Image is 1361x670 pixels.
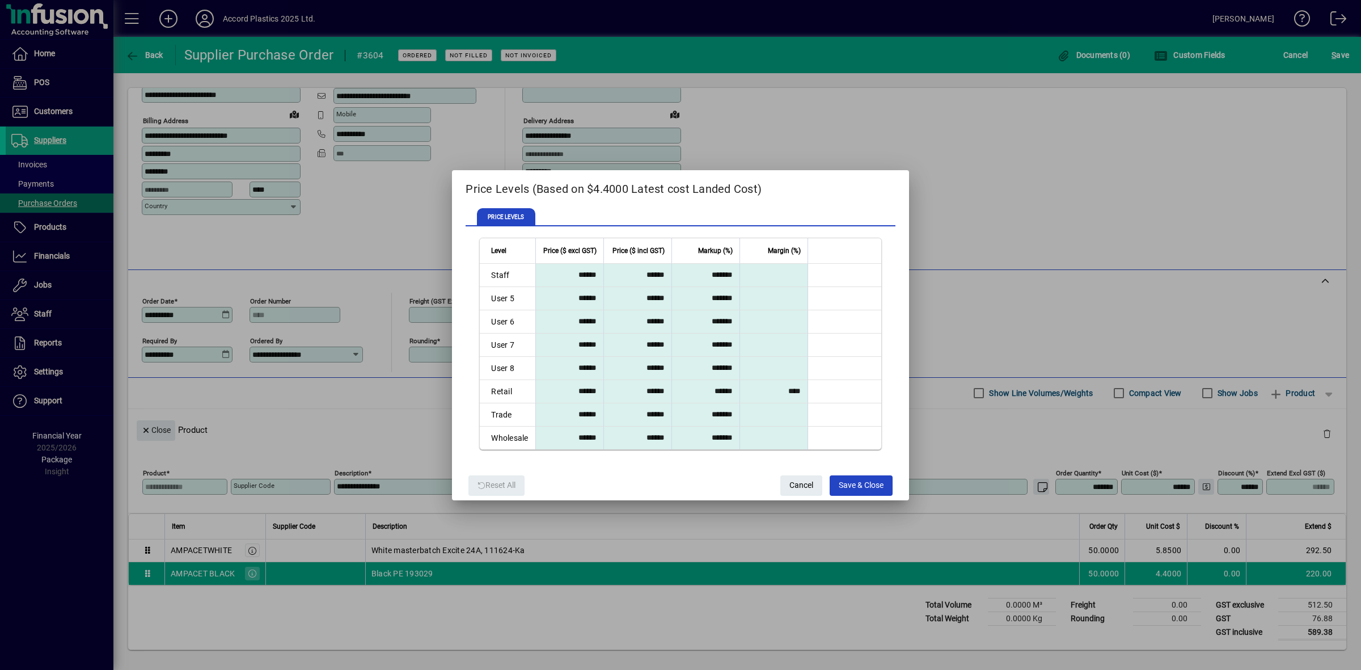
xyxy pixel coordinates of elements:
span: Cancel [789,476,813,495]
td: Staff [480,264,535,287]
td: User 7 [480,334,535,357]
h2: Price Levels (Based on $4.4000 Latest cost Landed Cost) [452,170,908,203]
td: User 5 [480,287,535,310]
button: Cancel [780,475,822,496]
span: Level [491,245,506,257]
span: Save & Close [839,476,884,495]
td: Retail [480,380,535,403]
span: PRICE LEVELS [477,208,535,226]
td: User 8 [480,357,535,380]
td: Trade [480,403,535,427]
span: Margin (%) [768,245,801,257]
span: Markup (%) [698,245,733,257]
span: Price ($ excl GST) [543,245,597,257]
td: Wholesale [480,427,535,449]
td: User 6 [480,310,535,334]
span: Price ($ incl GST) [612,245,665,257]
button: Save & Close [830,475,893,496]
